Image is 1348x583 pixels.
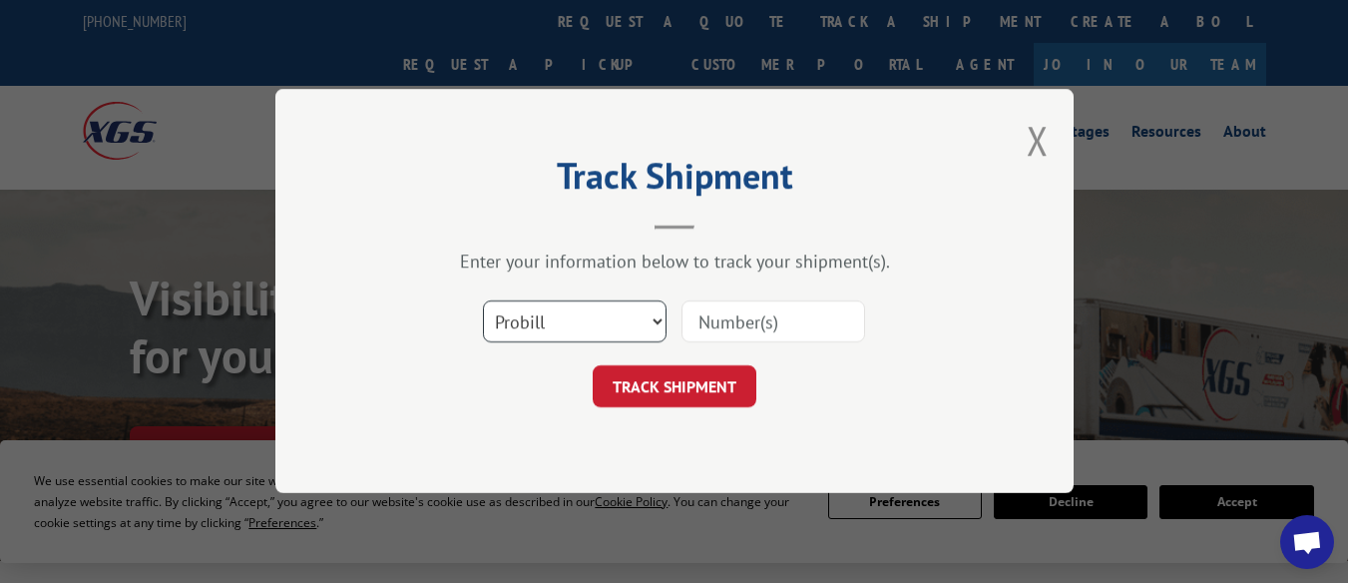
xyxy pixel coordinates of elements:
div: Enter your information below to track your shipment(s). [375,251,974,274]
input: Number(s) [681,301,865,343]
h2: Track Shipment [375,162,974,200]
button: Close modal [1027,114,1049,167]
div: Open chat [1280,515,1334,569]
button: TRACK SHIPMENT [593,366,756,408]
